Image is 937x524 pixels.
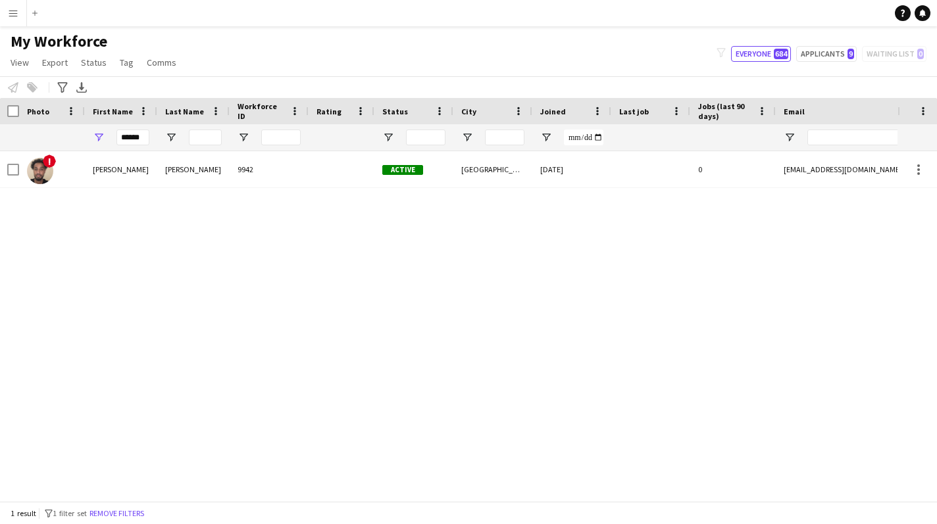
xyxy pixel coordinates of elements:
span: Workforce ID [238,101,285,121]
button: Open Filter Menu [165,131,177,143]
div: [DATE] [532,151,611,187]
span: Export [42,57,68,68]
div: [PERSON_NAME] [85,151,157,187]
input: First Name Filter Input [116,130,149,145]
button: Everyone684 [731,46,791,62]
span: Last Name [165,107,204,116]
span: Rating [317,107,342,116]
app-action-btn: Advanced filters [55,80,70,95]
a: Export [37,54,73,71]
span: My Workforce [11,32,107,51]
span: Comms [147,57,176,68]
button: Open Filter Menu [784,131,796,143]
input: Status Filter Input [406,130,445,145]
span: 1 filter set [53,508,87,518]
button: Open Filter Menu [238,131,249,143]
span: First Name [93,107,133,116]
app-action-btn: Export XLSX [74,80,89,95]
span: ! [43,155,56,168]
button: Open Filter Menu [540,131,552,143]
input: Workforce ID Filter Input [261,130,301,145]
img: Nadeem Miah [27,158,53,184]
input: Joined Filter Input [564,130,603,145]
span: Status [382,107,408,116]
input: Last Name Filter Input [189,130,222,145]
span: Active [382,165,423,175]
span: 684 [774,49,788,59]
span: View [11,57,29,68]
div: 9942 [230,151,309,187]
button: Applicants9 [796,46,857,62]
span: 9 [848,49,854,59]
a: View [5,54,34,71]
span: Last job [619,107,649,116]
a: Tag [114,54,139,71]
a: Comms [141,54,182,71]
a: Status [76,54,112,71]
span: Jobs (last 90 days) [698,101,752,121]
span: Joined [540,107,566,116]
span: Tag [120,57,134,68]
div: [PERSON_NAME] [157,151,230,187]
button: Open Filter Menu [93,131,105,143]
div: [GEOGRAPHIC_DATA] [453,151,532,187]
button: Remove filters [87,506,147,521]
div: 0 [690,151,776,187]
span: Status [81,57,107,68]
span: City [461,107,476,116]
span: Email [784,107,805,116]
button: Open Filter Menu [382,131,394,143]
button: Open Filter Menu [461,131,473,143]
span: Photo [27,107,49,116]
input: City Filter Input [485,130,524,145]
